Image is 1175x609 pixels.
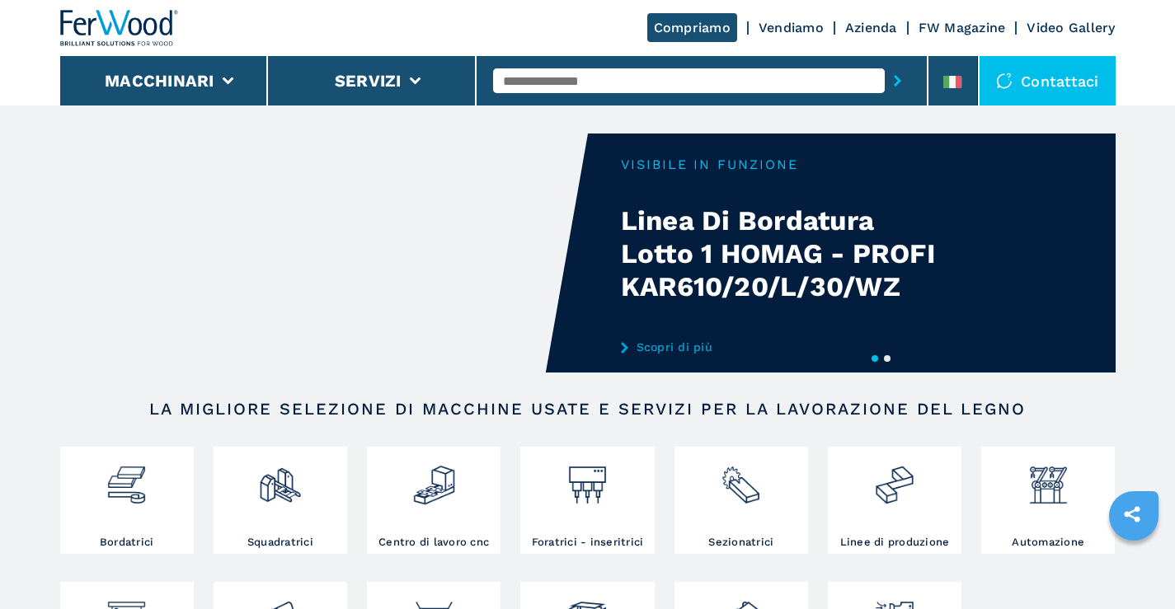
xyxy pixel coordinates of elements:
a: Linee di produzione [828,447,961,554]
a: Azienda [845,20,897,35]
img: Ferwood [60,10,179,46]
div: Contattaci [980,56,1116,105]
a: Vendiamo [759,20,824,35]
button: Macchinari [105,71,214,91]
a: Sezionatrici [674,447,808,554]
a: Centro di lavoro cnc [367,447,501,554]
video: Your browser does not support the video tag. [60,134,588,372]
img: squadratrici_2.png [258,451,302,507]
a: Automazione [981,447,1115,554]
a: FW Magazine [919,20,1006,35]
a: Scopri di più [621,340,944,354]
h3: Sezionatrici [708,535,773,550]
button: submit-button [885,62,910,100]
img: sezionatrici_2.png [719,451,763,507]
iframe: Chat [1105,535,1163,597]
img: centro_di_lavoro_cnc_2.png [412,451,456,507]
a: Foratrici - inseritrici [520,447,654,554]
a: Bordatrici [60,447,194,554]
img: bordatrici_1.png [105,451,148,507]
h2: LA MIGLIORE SELEZIONE DI MACCHINE USATE E SERVIZI PER LA LAVORAZIONE DEL LEGNO [113,399,1063,419]
img: linee_di_produzione_2.png [872,451,916,507]
img: Contattaci [996,73,1013,89]
h3: Automazione [1012,535,1084,550]
h3: Bordatrici [100,535,154,550]
button: Servizi [335,71,402,91]
h3: Linee di produzione [840,535,950,550]
h3: Centro di lavoro cnc [378,535,489,550]
a: Squadratrici [214,447,347,554]
img: foratrici_inseritrici_2.png [566,451,609,507]
a: Compriamo [647,13,737,42]
button: 2 [884,355,891,362]
h3: Squadratrici [247,535,313,550]
img: automazione.png [1027,451,1070,507]
a: sharethis [1112,494,1153,535]
a: Video Gallery [1027,20,1115,35]
button: 1 [872,355,878,362]
h3: Foratrici - inseritrici [532,535,644,550]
